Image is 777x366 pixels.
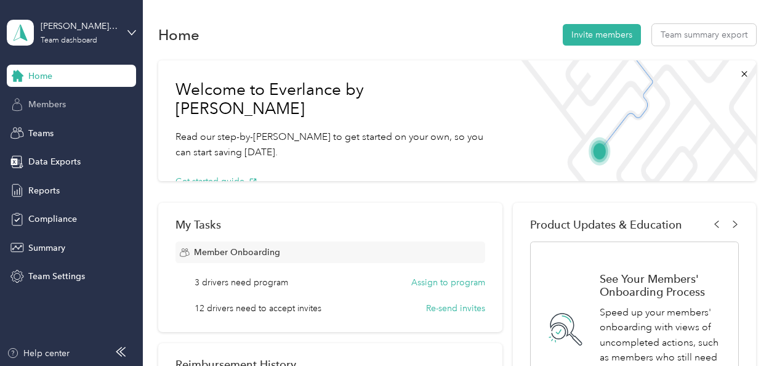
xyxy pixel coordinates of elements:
[41,20,118,33] div: [PERSON_NAME][EMAIL_ADDRESS][PERSON_NAME][DOMAIN_NAME]
[600,272,725,298] h1: See Your Members' Onboarding Process
[530,218,682,231] span: Product Updates & Education
[7,347,70,360] button: Help center
[411,276,485,289] button: Assign to program
[175,175,257,188] button: Get started guide
[28,213,77,226] span: Compliance
[28,70,52,83] span: Home
[28,270,85,283] span: Team Settings
[175,80,494,119] h1: Welcome to Everlance by [PERSON_NAME]
[195,302,321,315] span: 12 drivers need to accept invites
[175,129,494,160] p: Read our step-by-[PERSON_NAME] to get started on your own, so you can start saving [DATE].
[28,184,60,197] span: Reports
[563,24,641,46] button: Invite members
[194,246,280,259] span: Member Onboarding
[426,302,485,315] button: Re-send invites
[195,276,288,289] span: 3 drivers need program
[28,127,54,140] span: Teams
[652,24,756,46] button: Team summary export
[28,98,66,111] span: Members
[512,60,756,181] img: Welcome to everlance
[175,218,485,231] div: My Tasks
[708,297,777,366] iframe: Everlance-gr Chat Button Frame
[28,242,65,254] span: Summary
[28,155,81,168] span: Data Exports
[158,28,199,41] h1: Home
[41,37,97,44] div: Team dashboard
